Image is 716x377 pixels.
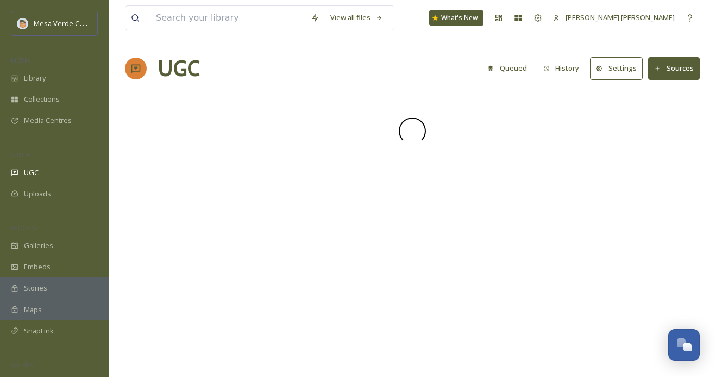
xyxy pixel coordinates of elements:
span: Uploads [24,189,51,199]
span: [PERSON_NAME] [PERSON_NAME] [566,13,675,22]
span: WIDGETS [11,224,36,232]
a: History [538,58,591,79]
span: Galleries [24,240,53,251]
span: Stories [24,283,47,293]
button: Queued [482,58,532,79]
span: Library [24,73,46,83]
span: SnapLink [24,326,54,336]
a: View all files [325,7,388,28]
a: What's New [429,10,483,26]
span: Media Centres [24,115,72,126]
a: Queued [482,58,538,79]
span: Mesa Verde Country [34,18,101,28]
a: [PERSON_NAME] [PERSON_NAME] [548,7,680,28]
button: Sources [648,57,700,79]
span: SOCIALS [11,361,33,369]
span: Maps [24,305,42,315]
a: UGC [158,52,200,85]
span: Embeds [24,262,51,272]
button: Open Chat [668,329,700,361]
button: Settings [590,57,643,79]
a: Settings [590,57,648,79]
button: History [538,58,585,79]
img: MVC%20SnapSea%20logo%20%281%29.png [17,18,28,29]
span: Collections [24,94,60,104]
span: MEDIA [11,56,30,64]
input: Search your library [150,6,305,30]
span: COLLECT [11,151,34,159]
span: UGC [24,168,39,178]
